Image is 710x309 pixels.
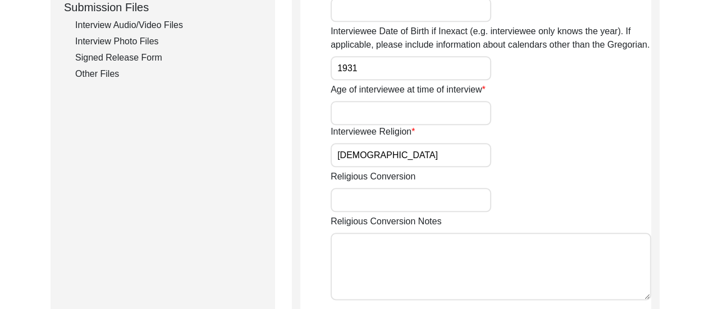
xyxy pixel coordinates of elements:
label: Age of interviewee at time of interview [331,83,485,96]
label: Interviewee Date of Birth if Inexact (e.g. interviewee only knows the year). If applicable, pleas... [331,25,651,52]
label: Religious Conversion [331,170,415,183]
div: Other Files [75,67,262,81]
div: Signed Release Form [75,51,262,64]
label: Religious Conversion Notes [331,215,441,228]
label: Interviewee Religion [331,125,415,139]
div: Interview Photo Files [75,35,262,48]
div: Interview Audio/Video Files [75,19,262,32]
